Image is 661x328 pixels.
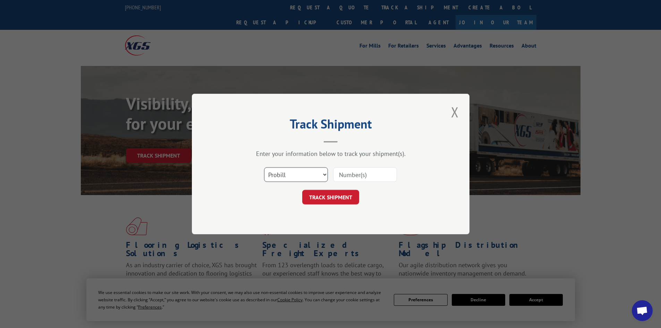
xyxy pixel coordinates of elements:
button: Close modal [449,102,461,121]
div: Enter your information below to track your shipment(s). [227,150,435,158]
button: TRACK SHIPMENT [302,190,359,204]
input: Number(s) [333,167,397,182]
a: Open chat [632,300,653,321]
h2: Track Shipment [227,119,435,132]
